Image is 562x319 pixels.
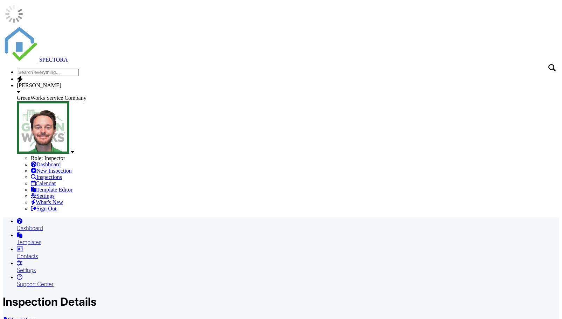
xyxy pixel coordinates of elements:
[17,224,559,231] div: Dashboard
[3,27,38,62] img: The Best Home Inspection Software - Spectora
[17,69,79,76] input: Search everything...
[31,180,56,186] a: Calendar
[31,174,62,180] a: Inspections
[17,238,559,245] div: Templates
[17,273,559,287] a: Support Center
[17,82,559,89] div: [PERSON_NAME]
[17,266,559,273] div: Settings
[17,252,559,259] div: Contacts
[3,3,25,25] img: loading-93afd81d04378562ca97960a6d0abf470c8f8241ccf6a1b4da771bf876922d1b.gif
[31,161,61,167] a: Dashboard
[17,101,69,154] img: peter_donegan__senior_engineer_pe_140562.png
[31,168,72,174] a: New Inspection
[31,155,65,161] span: Role: Inspector
[17,259,559,273] a: Settings
[17,95,559,101] div: GreenWorks Service Company
[17,245,559,259] a: Contacts
[31,206,56,211] a: Sign Out
[31,193,55,199] a: Settings
[3,295,559,308] h1: Inspection Details
[17,217,559,231] a: Dashboard
[39,57,68,63] span: SPECTORA
[17,231,559,245] a: Templates
[3,57,68,63] a: SPECTORA
[17,280,559,287] div: Support Center
[31,187,72,193] a: Template Editor
[31,199,63,205] a: What's New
